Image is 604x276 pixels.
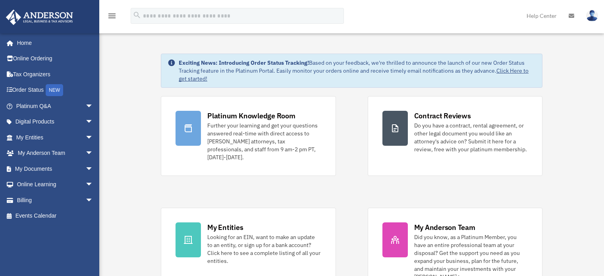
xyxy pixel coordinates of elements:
img: Anderson Advisors Platinum Portal [4,10,75,25]
img: User Pic [586,10,598,21]
a: Online Learningarrow_drop_down [6,177,105,193]
a: Contract Reviews Do you have a contract, rental agreement, or other legal document you would like... [368,96,542,176]
span: arrow_drop_down [85,177,101,193]
a: Platinum Knowledge Room Further your learning and get your questions answered real-time with dire... [161,96,336,176]
a: Click Here to get started! [179,67,529,82]
div: My Entities [207,222,243,232]
span: arrow_drop_down [85,161,101,177]
span: arrow_drop_down [85,114,101,130]
span: arrow_drop_down [85,192,101,208]
a: Platinum Q&Aarrow_drop_down [6,98,105,114]
div: Based on your feedback, we're thrilled to announce the launch of our new Order Status Tracking fe... [179,59,536,83]
span: arrow_drop_down [85,98,101,114]
div: Further your learning and get your questions answered real-time with direct access to [PERSON_NAM... [207,122,321,161]
a: Digital Productsarrow_drop_down [6,114,105,130]
a: menu [107,14,117,21]
div: Platinum Knowledge Room [207,111,295,121]
span: arrow_drop_down [85,129,101,146]
a: Events Calendar [6,208,105,224]
i: menu [107,11,117,21]
div: Contract Reviews [414,111,471,121]
a: Online Ordering [6,51,105,67]
a: My Anderson Teamarrow_drop_down [6,145,105,161]
div: Do you have a contract, rental agreement, or other legal document you would like an attorney's ad... [414,122,528,153]
a: Order StatusNEW [6,82,105,98]
div: My Anderson Team [414,222,475,232]
a: Tax Organizers [6,66,105,82]
a: My Entitiesarrow_drop_down [6,129,105,145]
a: Billingarrow_drop_down [6,192,105,208]
div: NEW [46,84,63,96]
a: My Documentsarrow_drop_down [6,161,105,177]
strong: Exciting News: Introducing Order Status Tracking! [179,59,309,66]
span: arrow_drop_down [85,145,101,162]
div: Looking for an EIN, want to make an update to an entity, or sign up for a bank account? Click her... [207,233,321,265]
a: Home [6,35,101,51]
i: search [133,11,141,19]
